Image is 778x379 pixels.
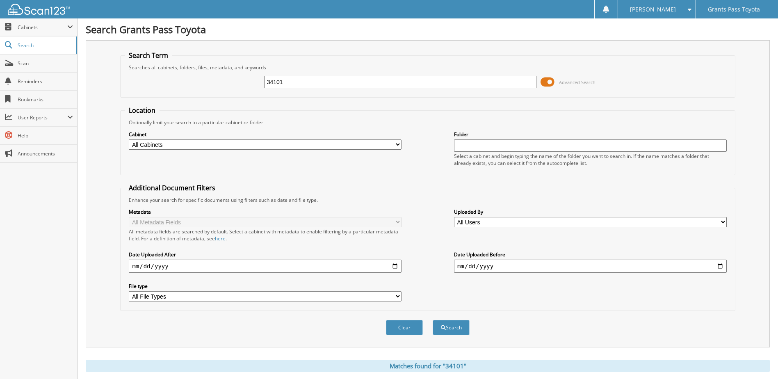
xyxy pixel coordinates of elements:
[129,260,402,273] input: start
[129,131,402,138] label: Cabinet
[454,208,727,215] label: Uploaded By
[86,360,770,372] div: Matches found for "34101"
[708,7,760,12] span: Grants Pass Toyota
[18,96,73,103] span: Bookmarks
[454,131,727,138] label: Folder
[18,42,72,49] span: Search
[129,251,402,258] label: Date Uploaded After
[129,208,402,215] label: Metadata
[86,23,770,36] h1: Search Grants Pass Toyota
[125,64,730,71] div: Searches all cabinets, folders, files, metadata, and keywords
[18,24,67,31] span: Cabinets
[18,78,73,85] span: Reminders
[18,132,73,139] span: Help
[386,320,423,335] button: Clear
[454,251,727,258] label: Date Uploaded Before
[18,60,73,67] span: Scan
[125,51,172,60] legend: Search Term
[454,153,727,167] div: Select a cabinet and begin typing the name of the folder you want to search in. If the name match...
[454,260,727,273] input: end
[215,235,226,242] a: here
[125,106,160,115] legend: Location
[18,114,67,121] span: User Reports
[630,7,676,12] span: [PERSON_NAME]
[129,283,402,290] label: File type
[125,183,219,192] legend: Additional Document Filters
[125,196,730,203] div: Enhance your search for specific documents using filters such as date and file type.
[433,320,470,335] button: Search
[129,228,402,242] div: All metadata fields are searched by default. Select a cabinet with metadata to enable filtering b...
[8,4,70,15] img: scan123-logo-white.svg
[18,150,73,157] span: Announcements
[559,79,595,85] span: Advanced Search
[125,119,730,126] div: Optionally limit your search to a particular cabinet or folder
